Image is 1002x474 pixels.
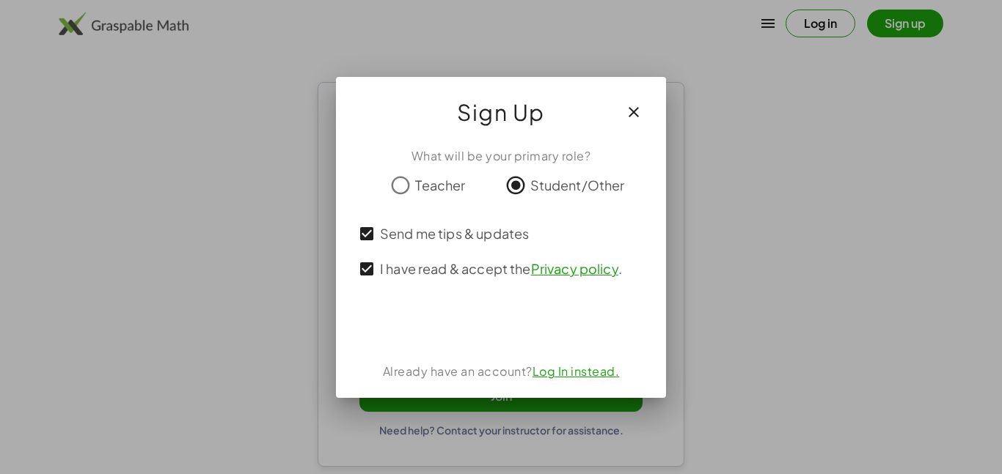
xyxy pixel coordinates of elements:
[354,147,648,165] div: What will be your primary role?
[354,363,648,380] div: Already have an account?
[380,223,529,243] span: Send me tips & updates
[530,175,625,195] span: Student/Other
[415,175,465,195] span: Teacher
[457,95,545,130] span: Sign Up
[380,259,622,278] span: I have read & accept the .
[531,260,618,277] a: Privacy policy
[420,308,582,341] iframe: Sign in with Google Button
[533,363,620,379] a: Log In instead.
